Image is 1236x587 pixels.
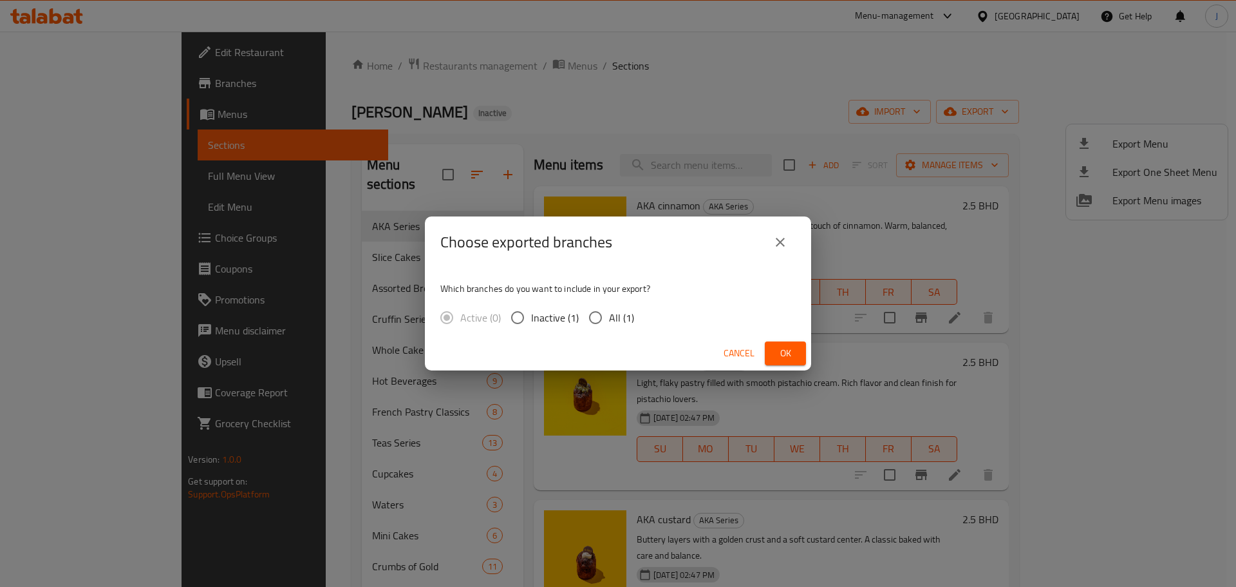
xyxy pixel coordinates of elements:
[718,342,760,365] button: Cancel
[765,227,796,258] button: close
[765,342,806,365] button: Ok
[531,310,579,325] span: Inactive (1)
[775,345,796,361] span: Ok
[460,310,501,325] span: Active (0)
[609,310,634,325] span: All (1)
[440,282,796,295] p: Which branches do you want to include in your export?
[440,232,612,253] h2: Choose exported branches
[724,345,754,361] span: Cancel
